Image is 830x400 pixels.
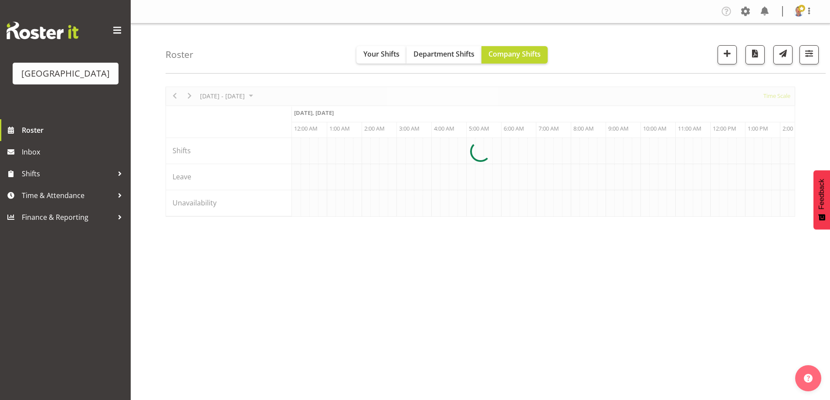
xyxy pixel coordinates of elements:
[793,6,804,17] img: cian-ocinnseala53500ffac99bba29ecca3b151d0be656.png
[363,49,400,59] span: Your Shifts
[488,49,541,59] span: Company Shifts
[745,45,765,64] button: Download a PDF of the roster according to the set date range.
[166,50,193,60] h4: Roster
[413,49,474,59] span: Department Shifts
[21,67,110,80] div: [GEOGRAPHIC_DATA]
[804,374,813,383] img: help-xxl-2.png
[407,46,481,64] button: Department Shifts
[773,45,793,64] button: Send a list of all shifts for the selected filtered period to all rostered employees.
[481,46,548,64] button: Company Shifts
[356,46,407,64] button: Your Shifts
[22,211,113,224] span: Finance & Reporting
[813,170,830,229] button: Feedback - Show survey
[718,45,737,64] button: Add a new shift
[22,189,113,202] span: Time & Attendance
[818,179,826,209] span: Feedback
[22,145,126,158] span: Inbox
[22,124,126,137] span: Roster
[7,22,78,39] img: Rosterit website logo
[800,45,819,64] button: Filter Shifts
[22,167,113,180] span: Shifts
